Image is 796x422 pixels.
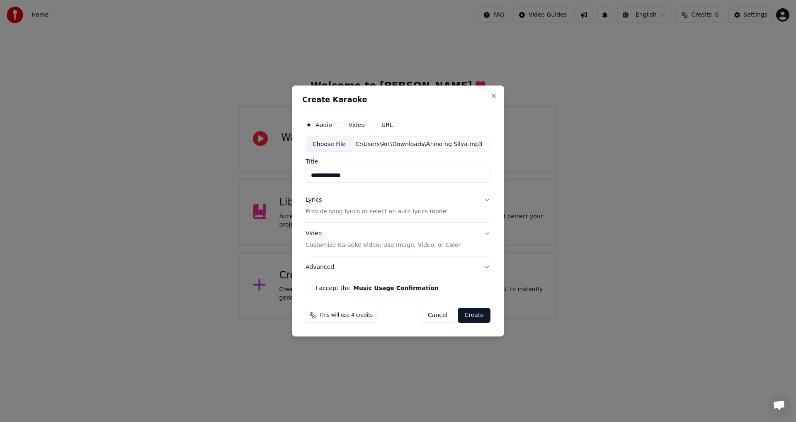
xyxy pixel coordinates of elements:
label: I accept the [315,285,439,291]
h2: Create Karaoke [302,96,494,103]
button: I accept the [353,285,439,291]
p: Provide song lyrics or select an auto lyrics model [306,208,448,216]
button: Cancel [421,308,454,323]
button: VideoCustomize Karaoke Video: Use Image, Video, or Color [306,223,490,256]
p: Customize Karaoke Video: Use Image, Video, or Color [306,241,461,249]
button: LyricsProvide song lyrics or select an auto lyrics model [306,190,490,223]
button: Advanced [306,256,490,278]
label: Video [349,122,365,128]
span: This will use 4 credits [319,312,373,319]
div: C:\Users\Art\Downloads\Anino ng Silya.mp3 [352,140,486,149]
div: Lyrics [306,196,322,205]
label: Audio [315,122,332,128]
label: Title [306,159,490,165]
button: Create [458,308,490,323]
div: Video [306,230,461,250]
label: URL [381,122,393,128]
div: Choose File [306,137,352,152]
